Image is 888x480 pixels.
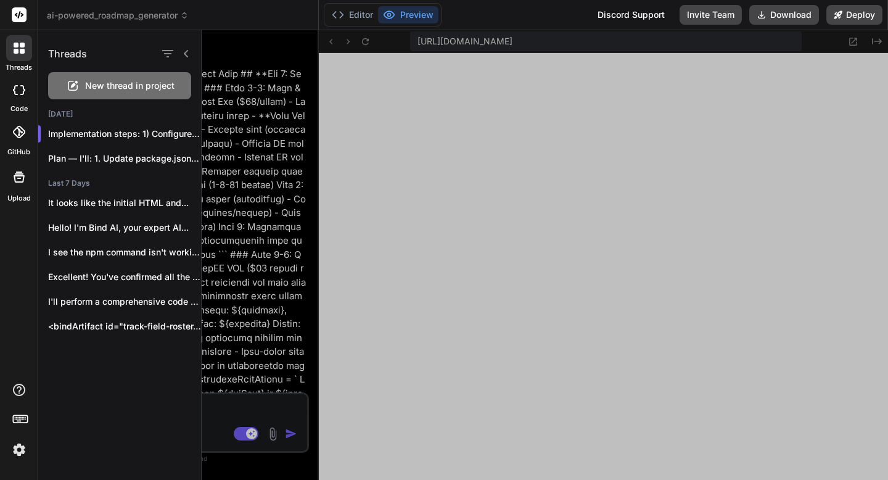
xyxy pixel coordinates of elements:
h1: Threads [48,46,87,61]
p: Hello! I'm Bind AI, your expert AI... [48,221,201,234]
img: settings [9,439,30,460]
span: ai-powered_roadmap_generator [47,9,189,22]
div: Discord Support [590,5,672,25]
label: Upload [7,193,31,204]
label: code [10,104,28,114]
h2: Last 7 Days [38,178,201,188]
p: It looks like the initial HTML and... [48,197,201,209]
p: I see the npm command isn't working... [48,246,201,259]
p: I'll perform a comprehensive code audit to... [48,296,201,308]
p: Plan — I'll: 1. Update package.json to... [48,152,201,165]
p: <bindArtifact id="track-field-roster-management" title="Track & Field Roster Management">... [48,320,201,333]
span: New thread in project [85,80,175,92]
p: Excellent! You've confirmed all the critical improvements... [48,271,201,283]
label: threads [6,62,32,73]
p: Implementation steps: 1) Configure your ... [48,128,201,140]
button: Invite Team [680,5,742,25]
button: Download [749,5,819,25]
button: Deploy [826,5,882,25]
label: GitHub [7,147,30,157]
button: Preview [378,6,438,23]
button: Editor [327,6,378,23]
h2: [DATE] [38,109,201,119]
